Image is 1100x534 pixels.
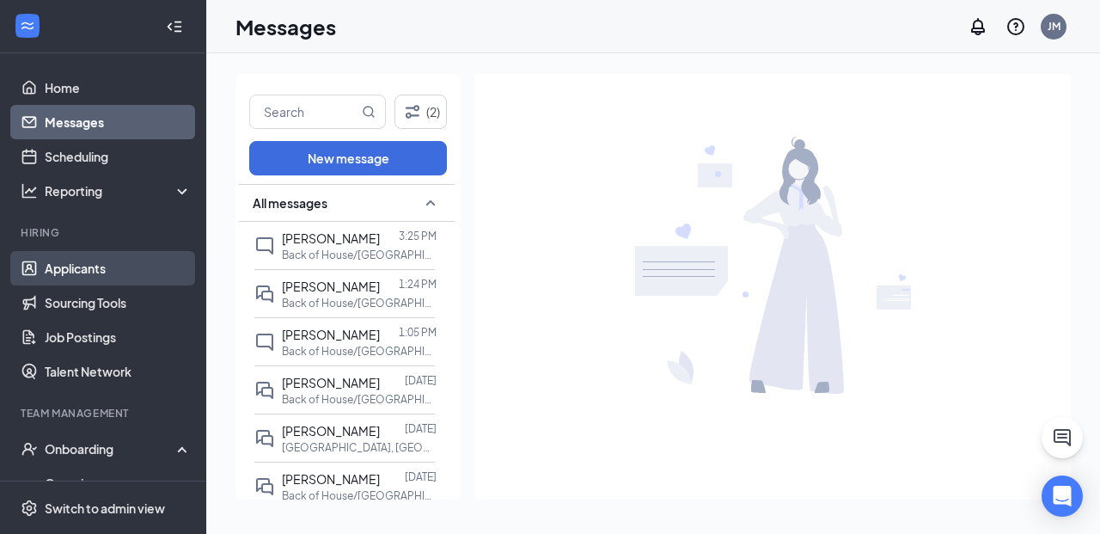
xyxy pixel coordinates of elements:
p: Back of House/[GEOGRAPHIC_DATA] on [PERSON_NAME][GEOGRAPHIC_DATA] at [GEOGRAPHIC_DATA][US_STATE] ... [282,488,437,503]
p: Back of House/[GEOGRAPHIC_DATA] on [PERSON_NAME][GEOGRAPHIC_DATA] at [GEOGRAPHIC_DATA][US_STATE] ... [282,296,437,310]
span: [PERSON_NAME] [282,423,380,439]
svg: UserCheck [21,440,38,457]
svg: ChatInactive [254,332,275,353]
button: ChatActive [1042,417,1083,458]
h1: Messages [235,12,336,41]
p: [DATE] [405,470,437,484]
svg: ChatActive [1052,427,1072,448]
svg: Filter [402,101,423,122]
button: New message [249,141,447,175]
div: Open Intercom Messenger [1042,476,1083,517]
a: Scheduling [45,139,192,174]
div: Onboarding [45,440,177,457]
svg: Analysis [21,182,38,199]
div: JM [1048,19,1060,34]
svg: QuestionInfo [1005,16,1026,37]
span: [PERSON_NAME] [282,375,380,390]
span: [PERSON_NAME] [282,327,380,342]
svg: Notifications [968,16,988,37]
svg: DoubleChat [254,284,275,304]
svg: Settings [21,500,38,517]
p: Back of House/[GEOGRAPHIC_DATA] on [PERSON_NAME][GEOGRAPHIC_DATA] at [GEOGRAPHIC_DATA][US_STATE] ... [282,392,437,407]
div: Team Management [21,406,188,420]
svg: ChatInactive [254,236,275,256]
svg: DoubleChat [254,380,275,401]
svg: DoubleChat [254,428,275,449]
p: [GEOGRAPHIC_DATA], [GEOGRAPHIC_DATA] on [PERSON_NAME][GEOGRAPHIC_DATA] at [GEOGRAPHIC_DATA][US_ST... [282,440,437,455]
p: [DATE] [405,421,437,436]
span: [PERSON_NAME] [282,279,380,294]
a: Applicants [45,251,192,285]
div: Switch to admin view [45,500,165,517]
svg: WorkstreamLogo [19,17,36,34]
span: [PERSON_NAME] [282,230,380,246]
p: [DATE] [405,373,437,388]
a: Messages [45,105,192,139]
a: Job Postings [45,320,192,354]
a: Talent Network [45,354,192,389]
a: Home [45,71,192,105]
a: Overview [45,466,192,500]
svg: MagnifyingGlass [362,105,376,119]
div: Hiring [21,225,188,240]
p: 1:05 PM [399,325,437,340]
svg: Collapse [166,18,183,35]
p: 1:24 PM [399,277,437,292]
svg: DoubleChat [254,476,275,497]
a: Sourcing Tools [45,285,192,320]
span: All messages [253,194,327,212]
input: Search [250,95,358,128]
svg: SmallChevronUp [420,193,441,213]
p: 3:25 PM [399,229,437,243]
p: Back of House/[GEOGRAPHIC_DATA] on [PERSON_NAME][GEOGRAPHIC_DATA] at [GEOGRAPHIC_DATA][US_STATE] ... [282,344,437,359]
span: [PERSON_NAME] [282,471,380,487]
div: Reporting [45,182,192,199]
p: Back of House/[GEOGRAPHIC_DATA] on [PERSON_NAME][GEOGRAPHIC_DATA] at [GEOGRAPHIC_DATA][US_STATE] ... [282,248,437,262]
button: Filter (2) [394,95,447,129]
